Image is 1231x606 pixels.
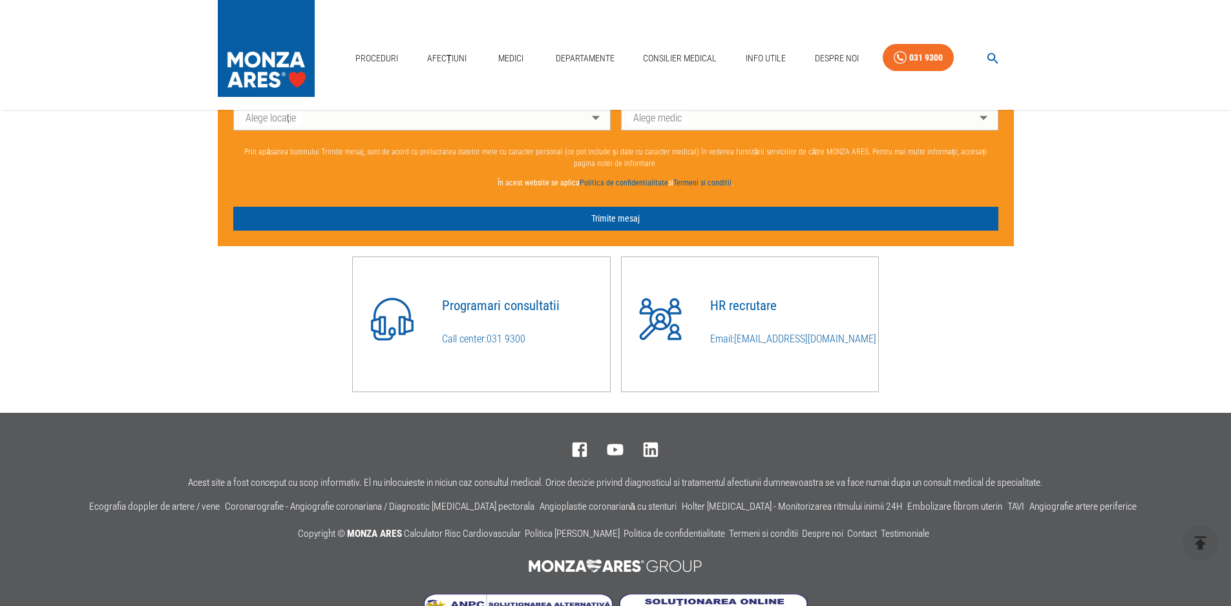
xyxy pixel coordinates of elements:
a: Politica [PERSON_NAME] [525,528,620,539]
a: Politica de confidentialitate [580,178,668,187]
strong: În acest website se aplica si . [498,178,733,187]
p: Copyright © [298,526,933,543]
a: Holter [MEDICAL_DATA] - Monitorizarea ritmului inimii 24H [682,501,902,512]
h4: Programari consultatii [442,298,610,313]
a: Afecțiuni [422,45,472,72]
a: 031 9300 [883,44,954,72]
a: Testimoniale [881,528,929,539]
p: Prin apăsarea butonului Trimite mesaj, sunt de acord cu prelucrarea datelor mele cu caracter pers... [233,146,998,169]
p: Email: [710,331,878,347]
a: TAVI [1007,501,1024,512]
a: Coronarografie - Angiografie coronariana / Diagnostic [MEDICAL_DATA] pectorala [225,501,534,512]
a: Angioplastie coronariană cu stenturi [540,501,677,512]
p: Acest site a fost conceput cu scop informativ. El nu inlocuieste in niciun caz consultul medical.... [188,477,1043,488]
a: Politica de confidentialitate [624,528,725,539]
a: Info Utile [741,45,791,72]
a: Termeni si conditii [729,528,798,539]
a: Angiografie artere periferice [1029,501,1137,512]
div: 031 9300 [909,50,943,66]
button: Trimite mesaj [233,207,998,231]
a: Ecografia doppler de artere / vene [89,501,220,512]
a: Consilier Medical [638,45,722,72]
a: Embolizare fibrom uterin [907,501,1002,512]
a: Despre Noi [810,45,864,72]
p: Call center: [442,331,610,347]
img: MONZA ARES Group [521,553,710,579]
a: Medici [490,45,532,72]
a: Proceduri [350,45,403,72]
h4: HR recrutare [710,298,878,313]
button: delete [1183,525,1218,561]
span: MONZA ARES [347,528,402,539]
a: Contact [847,528,877,539]
a: Termeni si conditii [673,178,731,187]
a: Calculator Risc Cardiovascular [404,528,521,539]
a: Departamente [551,45,620,72]
a: 031 9300 [487,333,525,345]
a: Despre noi [802,528,843,539]
a: [EMAIL_ADDRESS][DOMAIN_NAME] [734,333,876,345]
